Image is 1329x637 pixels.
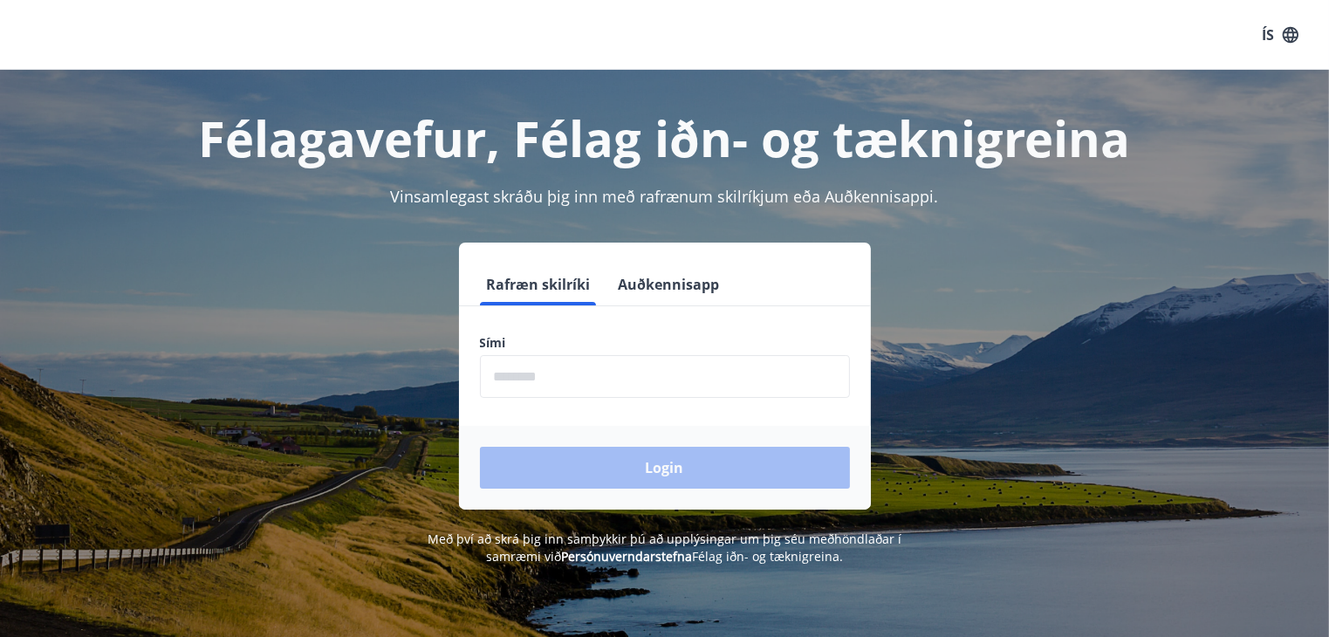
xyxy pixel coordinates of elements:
[612,264,727,305] button: Auðkennisapp
[480,264,598,305] button: Rafræn skilríki
[391,186,939,207] span: Vinsamlegast skráðu þig inn með rafrænum skilríkjum eða Auðkennisappi.
[561,548,692,565] a: Persónuverndarstefna
[480,334,850,352] label: Sími
[1252,19,1308,51] button: ÍS
[428,531,901,565] span: Með því að skrá þig inn samþykkir þú að upplýsingar um þig séu meðhöndlaðar í samræmi við Félag i...
[58,105,1272,171] h1: Félagavefur, Félag iðn- og tæknigreina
